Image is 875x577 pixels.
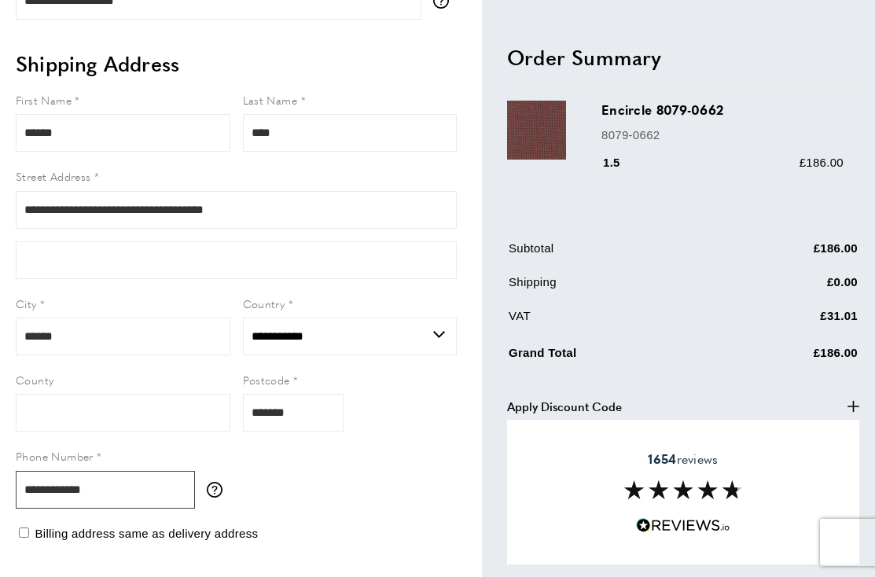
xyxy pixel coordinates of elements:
td: £186.00 [721,238,858,269]
span: Billing address same as delivery address [35,527,258,540]
img: Encircle 8079-0662 [507,101,566,160]
img: Reviews section [624,480,742,499]
td: £31.01 [721,306,858,336]
td: Subtotal [509,238,719,269]
p: 8079-0662 [601,125,844,144]
h3: Encircle 8079-0662 [601,101,844,119]
span: Postcode [243,372,290,388]
span: City [16,296,37,311]
span: Last Name [243,92,298,108]
td: £0.00 [721,272,858,303]
span: £186.00 [800,155,844,168]
span: First Name [16,92,72,108]
img: Reviews.io 5 stars [636,518,730,533]
input: Billing address same as delivery address [19,527,29,538]
span: Country [243,296,285,311]
span: reviews [648,451,718,467]
span: Phone Number [16,448,94,464]
td: VAT [509,306,719,336]
td: Grand Total [509,340,719,373]
span: Street Address [16,168,91,184]
td: Shipping [509,272,719,303]
h2: Order Summary [507,42,859,71]
div: 1.5 [601,153,642,171]
h2: Shipping Address [16,50,457,78]
strong: 1654 [648,450,676,468]
span: County [16,372,53,388]
span: Apply Discount Code [507,396,622,415]
button: More information [207,482,230,498]
td: £186.00 [721,340,858,373]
